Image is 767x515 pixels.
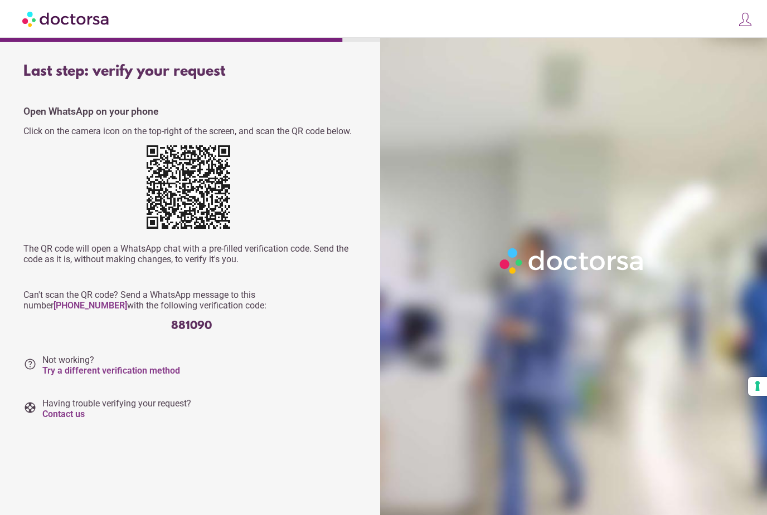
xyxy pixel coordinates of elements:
div: https://wa.me/+12673231263?text=My+request+verification+code+is+881090 [147,145,236,234]
p: Can't scan the QR code? Send a WhatsApp message to this number with the following verification code: [23,290,359,311]
p: The QR code will open a WhatsApp chat with a pre-filled verification code. Send the code as it is... [23,243,359,264]
a: Try a different verification method [42,365,180,376]
img: icons8-customer-100.png [737,12,753,27]
img: hVdEZxkfnO4AAAAASUVORK5CYII= [147,145,230,229]
img: Doctorsa.com [22,6,110,31]
a: [PHONE_NUMBER] [54,300,127,311]
div: 881090 [23,320,359,332]
div: Last step: verify your request [23,63,359,80]
button: Your consent preferences for tracking technologies [748,377,767,396]
a: Contact us [42,409,85,419]
img: Logo-Doctorsa-trans-White-partial-flat.png [496,244,649,278]
strong: Open WhatsApp on your phone [23,106,158,117]
i: support [23,401,37,414]
span: Having trouble verifying your request? [42,398,191,419]
p: Click on the camera icon on the top-right of the screen, and scan the QR code below. [23,126,359,136]
span: Not working? [42,355,180,376]
i: help [23,357,37,371]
